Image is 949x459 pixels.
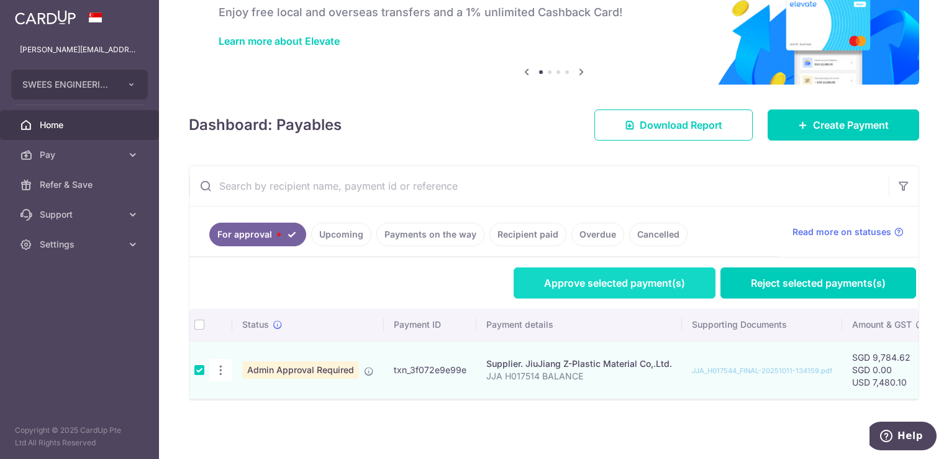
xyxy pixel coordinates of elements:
[852,318,912,331] span: Amount & GST
[219,5,889,20] h6: Enjoy free local and overseas transfers and a 1% unlimited Cashback Card!
[20,44,139,56] p: [PERSON_NAME][EMAIL_ADDRESS][DOMAIN_NAME]
[768,109,919,141] a: Create Payment
[209,223,306,246] a: For approval
[571,223,624,246] a: Overdue
[40,178,122,191] span: Refer & Save
[682,308,842,341] th: Supporting Documents
[22,78,114,91] span: SWEES ENGINEERING CO (PTE.) LTD.
[486,358,672,370] div: Supplier. JiuJiang Z-Plastic Material Co,.Ltd.
[40,149,122,161] span: Pay
[311,223,371,246] a: Upcoming
[870,422,937,453] iframe: Opens a widget where you can find more information
[242,361,359,379] span: Admin Approval Required
[40,208,122,221] span: Support
[219,35,340,47] a: Learn more about Elevate
[189,166,889,206] input: Search by recipient name, payment id or reference
[720,267,916,299] a: Reject selected payments(s)
[489,223,566,246] a: Recipient paid
[842,341,935,399] td: SGD 9,784.62 SGD 0.00 USD 7,480.10
[242,318,269,331] span: Status
[792,226,904,238] a: Read more on statuses
[15,10,76,25] img: CardUp
[514,267,715,299] a: Approve selected payment(s)
[476,308,682,341] th: Payment details
[40,238,122,251] span: Settings
[792,226,891,238] span: Read more on statuses
[486,370,672,382] p: JJA H017514 BALANCE
[692,366,832,375] a: JJA_H017544_FINAL-20251011-134159.pdf
[813,118,889,132] span: Create Payment
[594,109,753,141] a: Download Report
[189,114,342,136] h4: Dashboard: Payables
[629,223,688,246] a: Cancelled
[384,308,476,341] th: Payment ID
[384,341,476,399] td: txn_3f072e9e99e
[11,70,148,100] button: SWEES ENGINEERING CO (PTE.) LTD.
[40,119,122,131] span: Home
[376,223,484,246] a: Payments on the way
[640,118,722,132] span: Download Report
